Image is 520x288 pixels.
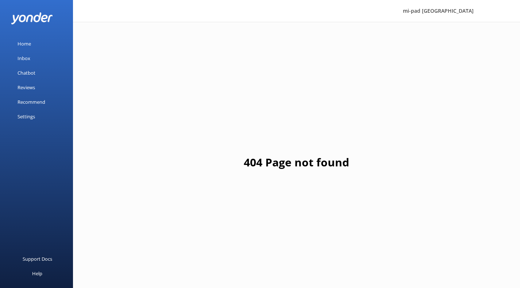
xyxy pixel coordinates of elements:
div: Home [18,36,31,51]
div: Recommend [18,95,45,109]
div: Support Docs [23,252,52,266]
div: Inbox [18,51,30,66]
div: Help [32,266,42,281]
img: yonder-white-logo.png [11,12,53,24]
div: Chatbot [18,66,35,80]
h1: 404 Page not found [244,154,349,171]
div: Reviews [18,80,35,95]
div: Settings [18,109,35,124]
